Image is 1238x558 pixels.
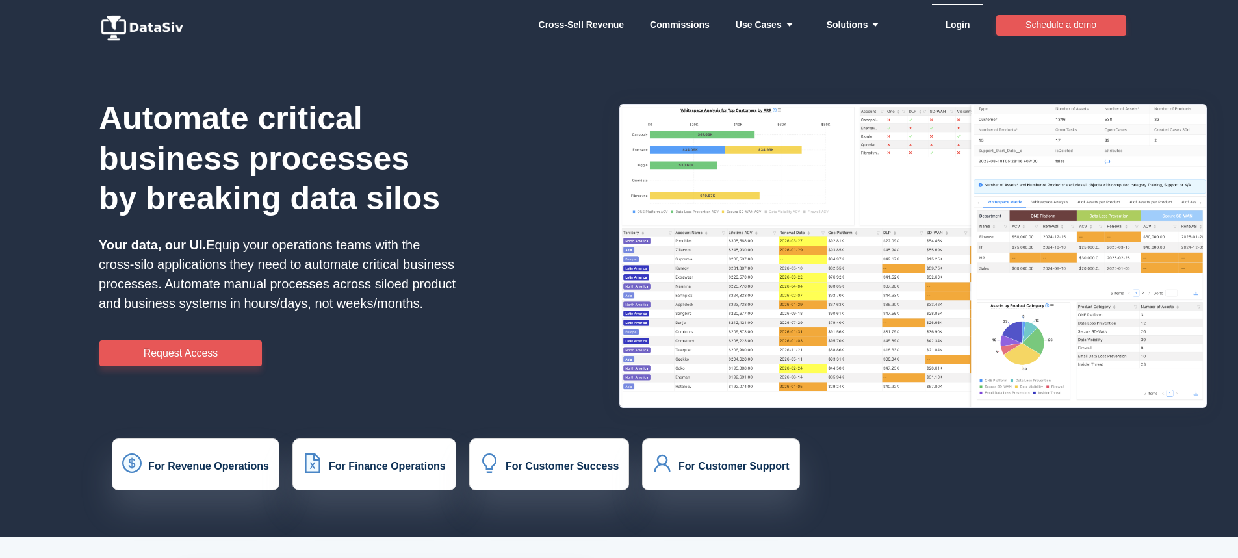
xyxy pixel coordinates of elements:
i: icon: caret-down [782,20,794,29]
a: icon: dollarFor Revenue Operations [122,462,269,473]
a: Commissions [650,5,710,44]
button: icon: dollarFor Revenue Operations [112,438,279,490]
a: icon: file-excelFor Finance Operations [303,462,446,473]
a: Whitespace [539,5,625,44]
button: icon: bulbFor Customer Success [469,438,629,490]
a: Login [945,5,970,44]
h1: Automate critical business processes by breaking data silos [99,99,456,219]
button: icon: userFor Customer Support [642,438,800,490]
span: Equip your operations teams with the cross-silo applications they need to automate critical busin... [99,238,456,311]
i: icon: caret-down [868,20,880,29]
img: HxQKbKb.png [619,104,1207,408]
a: icon: userFor Customer Support [652,462,790,473]
button: Request Access [99,340,262,366]
a: icon: bulbFor Customer Success [480,462,619,473]
button: icon: file-excelFor Finance Operations [292,438,456,490]
strong: Solutions [827,19,887,30]
strong: Use Cases [736,19,801,30]
img: logo [99,15,190,41]
button: Schedule a demo [996,15,1126,36]
strong: Your data, our UI. [99,238,206,252]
